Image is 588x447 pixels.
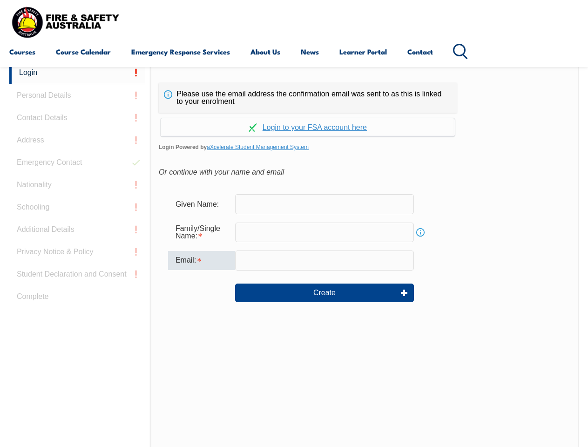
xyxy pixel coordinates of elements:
button: Create [235,284,414,302]
a: aXcelerate Student Management System [207,144,309,150]
a: Learner Portal [339,41,387,63]
div: Given Name: [168,195,235,213]
a: Info [414,226,427,239]
a: Emergency Response Services [131,41,230,63]
div: Family/Single Name is required. [168,220,235,245]
a: Login [9,61,145,84]
div: Or continue with your name and email [159,165,570,179]
a: News [301,41,319,63]
div: Email is required. [168,251,235,270]
div: Please use the email address the confirmation email was sent to as this is linked to your enrolment [159,83,457,113]
img: Log in withaxcelerate [249,123,257,132]
a: About Us [250,41,280,63]
a: Courses [9,41,35,63]
span: Login Powered by [159,140,570,154]
a: Contact [407,41,433,63]
a: Course Calendar [56,41,111,63]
